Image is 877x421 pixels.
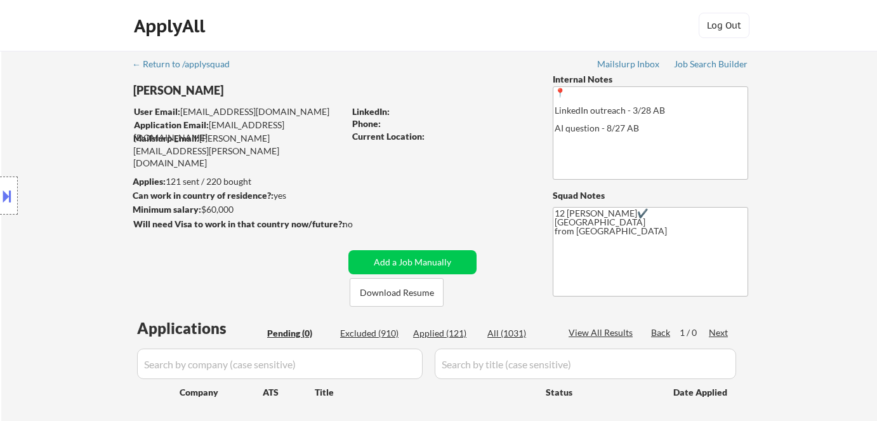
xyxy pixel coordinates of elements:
[546,380,655,403] div: Status
[352,131,425,142] strong: Current Location:
[680,326,709,339] div: 1 / 0
[134,119,344,144] div: [EMAIL_ADDRESS][DOMAIN_NAME]
[597,60,661,69] div: Mailslurp Inbox
[133,132,344,170] div: [PERSON_NAME][EMAIL_ADDRESS][PERSON_NAME][DOMAIN_NAME]
[352,118,381,129] strong: Phone:
[133,218,345,229] strong: Will need Visa to work in that country now/future?:
[413,327,477,340] div: Applied (121)
[137,349,423,379] input: Search by company (case sensitive)
[180,386,263,399] div: Company
[133,189,340,202] div: yes
[134,105,344,118] div: [EMAIL_ADDRESS][DOMAIN_NAME]
[132,59,242,72] a: ← Return to /applysquad
[352,106,390,117] strong: LinkedIn:
[699,13,749,38] button: Log Out
[134,15,209,37] div: ApplyAll
[350,278,444,307] button: Download Resume
[137,321,263,336] div: Applications
[709,326,729,339] div: Next
[569,326,636,339] div: View All Results
[133,83,394,98] div: [PERSON_NAME]
[674,59,748,72] a: Job Search Builder
[487,327,551,340] div: All (1031)
[340,327,404,340] div: Excluded (910)
[348,250,477,274] button: Add a Job Manually
[343,218,379,231] div: no
[133,175,344,188] div: 121 sent / 220 bought
[435,349,736,379] input: Search by title (case sensitive)
[267,327,331,340] div: Pending (0)
[673,386,729,399] div: Date Applied
[674,60,748,69] div: Job Search Builder
[132,60,242,69] div: ← Return to /applysquad
[133,203,344,216] div: $60,000
[553,73,748,86] div: Internal Notes
[553,189,748,202] div: Squad Notes
[263,386,315,399] div: ATS
[651,326,671,339] div: Back
[315,386,534,399] div: Title
[597,59,661,72] a: Mailslurp Inbox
